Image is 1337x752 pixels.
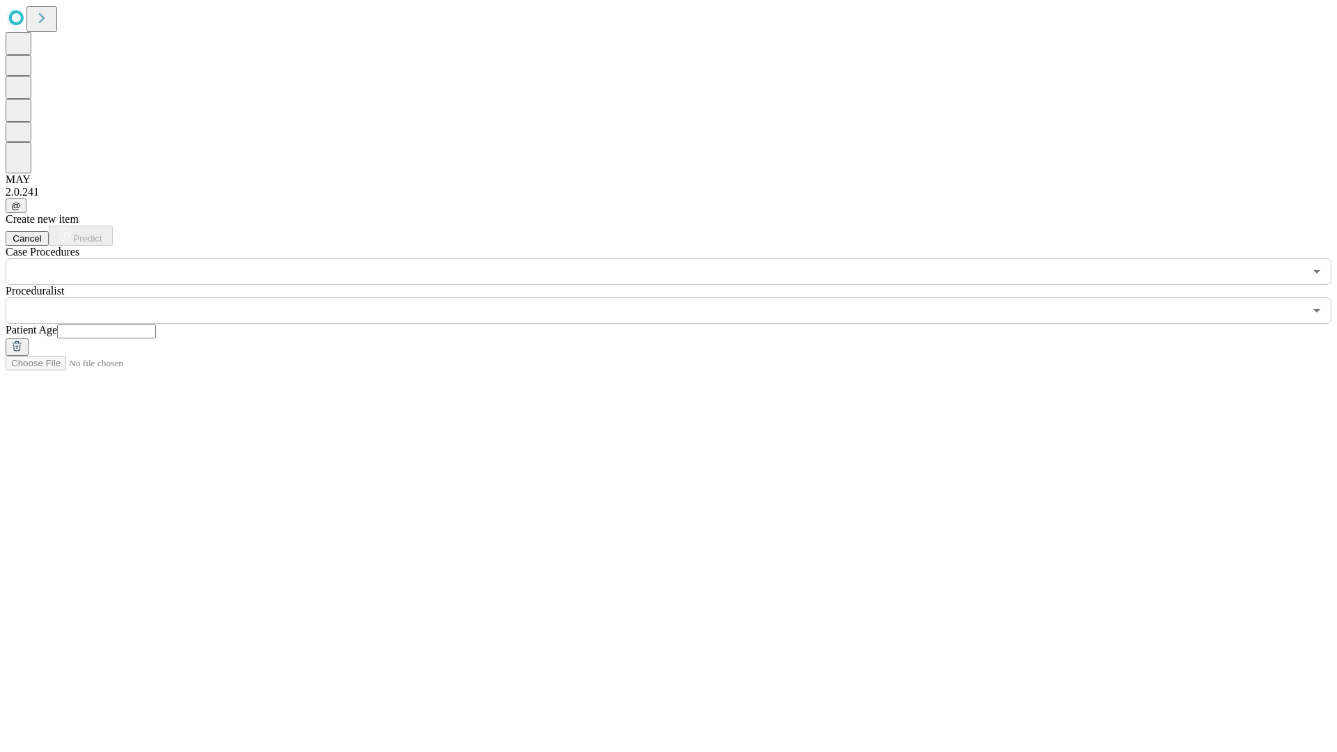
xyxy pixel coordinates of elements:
[49,226,113,246] button: Predict
[6,186,1331,198] div: 2.0.241
[6,285,64,297] span: Proceduralist
[73,233,102,244] span: Predict
[6,231,49,246] button: Cancel
[6,246,79,258] span: Scheduled Procedure
[6,213,79,225] span: Create new item
[6,324,57,336] span: Patient Age
[1307,262,1327,281] button: Open
[6,198,26,213] button: @
[6,173,1331,186] div: MAY
[11,201,21,211] span: @
[1307,301,1327,320] button: Open
[13,233,42,244] span: Cancel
